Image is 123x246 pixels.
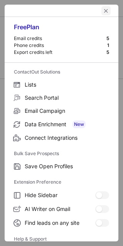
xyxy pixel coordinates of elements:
label: Search Portal [5,91,118,104]
label: Hide Sidebar [5,188,118,202]
span: Save Open Profiles [25,163,109,170]
span: Email Campaign [25,107,109,114]
span: Search Portal [25,94,109,101]
div: Phone credits [14,42,107,49]
label: Extension Preference [14,176,109,188]
label: Lists [5,78,118,91]
span: Hide Sidebar [25,192,95,199]
span: Data Enrichment [25,120,109,128]
span: Lists [25,81,109,88]
button: left-button [101,6,111,15]
label: Save Open Profiles [5,160,118,173]
span: AI Writer on Gmail [25,206,95,213]
div: 5 [106,35,109,42]
div: Email credits [14,35,106,42]
button: right-button [12,7,20,15]
div: Free Plan [14,23,109,35]
label: Connect Integrations [5,131,118,144]
div: 5 [106,49,109,55]
span: Connect Integrations [25,134,109,141]
label: Data Enrichment New [5,117,118,131]
label: Bulk Save Prospects [14,147,109,160]
span: New [72,120,86,128]
label: Email Campaign [5,104,118,117]
span: Find leads on any site [25,219,95,226]
label: Help & Support [14,233,109,245]
label: Find leads on any site [5,216,118,230]
label: ContactOut Solutions [14,66,109,78]
div: Export credits left [14,49,106,55]
div: 1 [107,42,109,49]
label: AI Writer on Gmail [5,202,118,216]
